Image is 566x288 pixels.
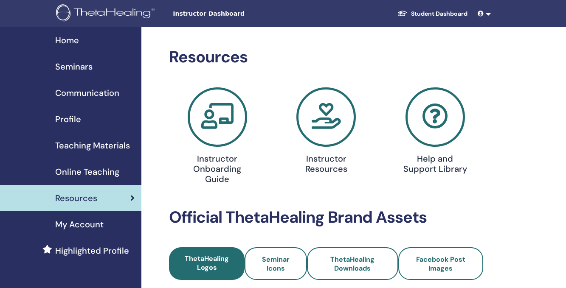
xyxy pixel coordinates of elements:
[400,154,470,174] h4: Help and Support Library
[277,87,376,177] a: Instructor Resources
[55,60,93,73] span: Seminars
[416,255,465,273] span: Facebook Post Images
[55,165,119,178] span: Online Teaching
[245,247,307,280] a: Seminar Icons
[183,154,252,184] h4: Instructor Onboarding Guide
[169,208,483,227] h2: Official ThetaHealing Brand Assets
[262,255,290,273] span: Seminar Icons
[397,10,408,17] img: graduation-cap-white.svg
[55,139,130,152] span: Teaching Materials
[169,247,245,280] a: ThetaHealing Logos
[55,218,104,231] span: My Account
[55,34,79,47] span: Home
[391,6,474,22] a: Student Dashboard
[173,9,300,18] span: Instructor Dashboard
[168,87,267,187] a: Instructor Onboarding Guide
[56,4,158,23] img: logo.png
[292,154,361,174] h4: Instructor Resources
[169,48,483,67] h2: Resources
[185,254,229,272] span: ThetaHealing Logos
[386,87,484,177] a: Help and Support Library
[307,247,398,280] a: ThetaHealing Downloads
[330,255,375,273] span: ThetaHealing Downloads
[55,192,97,204] span: Resources
[55,113,81,126] span: Profile
[55,244,129,257] span: Highlighted Profile
[55,87,119,99] span: Communication
[398,247,483,280] a: Facebook Post Images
